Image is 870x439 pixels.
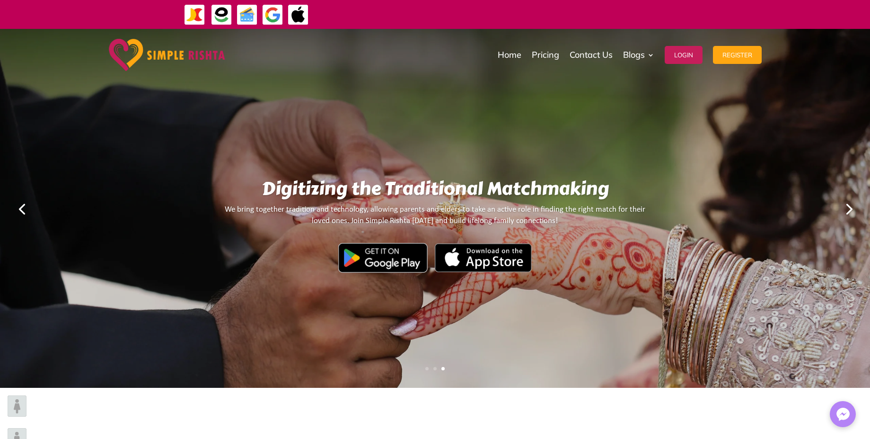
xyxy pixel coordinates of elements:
[498,31,521,79] a: Home
[665,46,703,64] button: Login
[262,4,283,26] img: GooglePay-icon
[713,31,762,79] a: Register
[433,367,437,370] a: 2
[237,4,258,26] img: Credit Cards
[834,405,852,424] img: Messenger
[220,178,650,204] h1: Digitizing the Traditional Matchmaking
[713,46,762,64] button: Register
[570,31,613,79] a: Contact Us
[220,204,650,276] : We bring together tradition and technology, allowing parents and elders to take an active role in...
[441,367,445,370] a: 3
[211,4,232,26] img: EasyPaisa-icon
[338,243,428,272] img: Google Play
[425,367,429,370] a: 1
[665,31,703,79] a: Login
[184,4,205,26] img: JazzCash-icon
[288,4,309,26] img: ApplePay-icon
[532,31,559,79] a: Pricing
[623,31,654,79] a: Blogs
